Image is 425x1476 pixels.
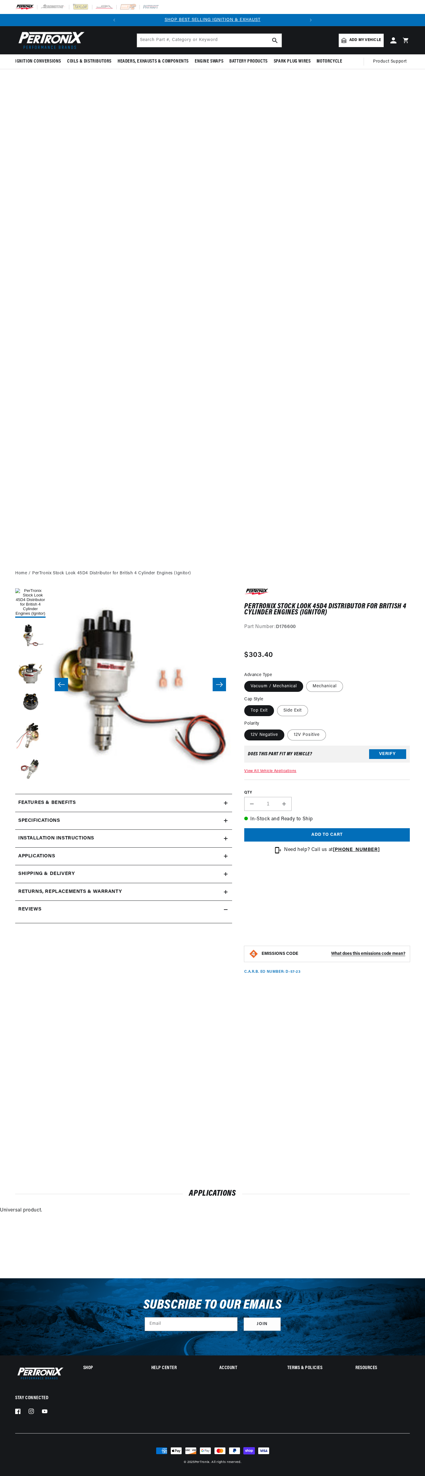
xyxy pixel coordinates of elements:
p: C.A.R.B. EO Number: D-57-23 [244,969,300,975]
summary: Product Support [373,54,410,69]
summary: Help Center [151,1366,206,1370]
label: 12V Negative [244,729,284,740]
summary: Terms & policies [287,1366,342,1370]
span: Engine Swaps [195,58,223,65]
summary: Reviews [15,901,232,918]
button: Load image 3 in gallery view [15,654,46,685]
summary: Spark Plug Wires [271,54,314,69]
span: $303.40 [244,650,273,661]
span: Add my vehicle [349,37,381,43]
span: Coils & Distributors [67,58,111,65]
a: Applications [15,848,232,866]
p: Need help? Call us at [284,846,380,854]
input: Email [145,1317,237,1331]
label: Vacuum / Mechanical [244,681,303,692]
h2: Applications [15,1190,410,1198]
h2: Reviews [18,906,41,914]
button: Verify [369,749,406,759]
label: Side Exit [277,705,308,716]
summary: Resources [355,1366,410,1370]
a: PerTronix [195,1461,210,1464]
span: Ignition Conversions [15,58,61,65]
strong: EMISSIONS CODE [262,952,298,956]
summary: Account [219,1366,274,1370]
summary: Engine Swaps [192,54,226,69]
small: All rights reserved. [211,1461,241,1464]
summary: Features & Benefits [15,794,232,812]
span: Spark Plug Wires [274,58,311,65]
summary: Headers, Exhausts & Components [115,54,192,69]
strong: D176600 [276,624,296,629]
a: [PHONE_NUMBER] [333,847,380,852]
summary: Returns, Replacements & Warranty [15,883,232,901]
span: Product Support [373,58,407,65]
strong: What does this emissions code mean? [331,952,405,956]
p: In-Stock and Ready to Ship [244,815,410,823]
h2: Specifications [18,817,60,825]
button: Add to cart [244,828,410,842]
h2: Features & Benefits [18,799,76,807]
summary: Shipping & Delivery [15,865,232,883]
summary: Coils & Distributors [64,54,115,69]
p: Stay Connected [15,1395,63,1401]
a: View All Vehicle Applications [244,769,296,773]
button: Subscribe [244,1317,281,1331]
label: Mechanical [306,681,343,692]
button: EMISSIONS CODEWhat does this emissions code mean? [262,951,405,957]
button: Load image 6 in gallery view [15,754,46,785]
div: Part Number: [244,623,410,631]
summary: Specifications [15,812,232,830]
img: Pertronix [15,30,85,51]
legend: Cap Style [244,696,264,702]
button: search button [268,34,282,47]
a: PerTronix Stock Look 45D4 Distributor for British 4 Cylinder Engines (Ignitor) [32,570,191,577]
button: Slide right [213,678,226,691]
summary: Battery Products [226,54,271,69]
div: Announcement [120,17,305,23]
button: Translation missing: en.sections.announcements.next_announcement [305,14,317,26]
legend: Advance Type [244,672,272,678]
div: 1 of 2 [120,17,305,23]
span: Headers, Exhausts & Components [118,58,189,65]
input: Search Part #, Category or Keyword [137,34,282,47]
label: Top Exit [244,705,274,716]
small: © 2025 . [184,1461,211,1464]
button: Translation missing: en.sections.announcements.previous_announcement [108,14,120,26]
span: Motorcycle [317,58,342,65]
label: 12V Positive [287,729,326,740]
label: QTY [244,790,410,795]
media-gallery: Gallery Viewer [15,587,232,782]
summary: Motorcycle [314,54,345,69]
button: Slide left [55,678,68,691]
a: Home [15,570,27,577]
h2: Installation instructions [18,835,94,842]
h3: Subscribe to our emails [143,1300,282,1311]
button: Load image 1 in gallery view [15,587,46,618]
div: Does This part fit My vehicle? [248,752,312,757]
img: Pertronix [15,1366,64,1381]
h1: PerTronix Stock Look 45D4 Distributor for British 4 Cylinder Engines (Ignitor) [244,603,410,616]
img: Emissions code [249,949,259,959]
legend: Polarity [244,720,260,727]
a: Add my vehicle [339,34,384,47]
h2: Shipping & Delivery [18,870,75,878]
summary: Ignition Conversions [15,54,64,69]
button: Load image 5 in gallery view [15,721,46,751]
button: Load image 4 in gallery view [15,688,46,718]
nav: breadcrumbs [15,570,410,577]
h2: Returns, Replacements & Warranty [18,888,122,896]
span: Applications [18,852,55,860]
summary: Installation instructions [15,830,232,847]
span: Battery Products [229,58,268,65]
button: Load image 2 in gallery view [15,621,46,651]
summary: Shop [83,1366,138,1370]
a: SHOP BEST SELLING IGNITION & EXHAUST [165,18,261,22]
